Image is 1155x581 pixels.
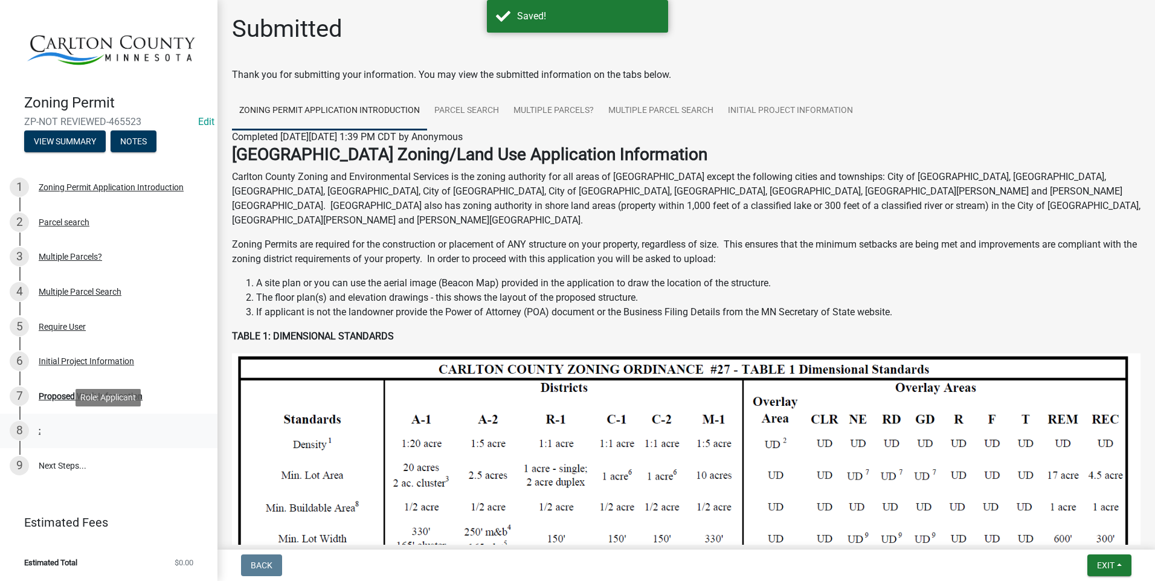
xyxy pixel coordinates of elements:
button: Exit [1087,554,1131,576]
li: If applicant is not the landowner provide the Power of Attorney (POA) document or the Business Fi... [256,305,1141,319]
p: Zoning Permits are required for the construction or placement of ANY structure on your property, ... [232,237,1141,266]
strong: TABLE 1: DIMENSIONAL STANDARDS [232,330,394,342]
div: Require User [39,323,86,331]
div: Initial Project Information [39,357,134,365]
p: Carlton County Zoning and Environmental Services is the zoning authority for all areas of [GEOGRA... [232,170,1141,228]
div: Zoning Permit Application Introduction [39,183,184,191]
a: Edit [198,116,214,127]
wm-modal-confirm: Summary [24,138,106,147]
img: Carlton County, Minnesota [24,13,198,82]
a: Parcel search [427,92,506,130]
span: $0.00 [175,559,193,567]
li: A site plan or you can use the aerial image (Beacon Map) provided in the application to draw the ... [256,276,1141,290]
div: Saved! [517,9,659,24]
a: Multiple Parcel Search [601,92,721,130]
div: 7 [10,387,29,406]
a: Initial Project Information [721,92,860,130]
div: Multiple Parcel Search [39,287,121,296]
span: Back [251,560,272,570]
button: View Summary [24,130,106,152]
div: 5 [10,317,29,336]
div: Proposed Work Information [39,392,143,400]
div: Multiple Parcels? [39,252,102,261]
strong: [GEOGRAPHIC_DATA] Zoning/Land Use Application Information [232,144,707,164]
div: Role: Applicant [76,389,141,406]
h4: Zoning Permit [24,94,208,112]
a: Zoning Permit Application Introduction [232,92,427,130]
span: Completed [DATE][DATE] 1:39 PM CDT by Anonymous [232,131,463,143]
div: 4 [10,282,29,301]
span: Estimated Total [24,559,77,567]
wm-modal-confirm: Notes [111,138,156,147]
div: 2 [10,213,29,232]
span: Exit [1097,560,1115,570]
div: 9 [10,456,29,475]
div: Parcel search [39,218,89,226]
a: Multiple Parcels? [506,92,601,130]
a: Estimated Fees [10,510,198,534]
div: 1 [10,178,29,197]
li: The floor plan(s) and elevation drawings - this shows the layout of the proposed structure. [256,290,1141,305]
div: 6 [10,351,29,371]
button: Notes [111,130,156,152]
div: Thank you for submitting your information. You may view the submitted information on the tabs below. [232,68,1141,82]
wm-modal-confirm: Edit Application Number [198,116,214,127]
div: 3 [10,247,29,266]
div: 8 [10,421,29,440]
span: ZP-NOT REVIEWED-465523 [24,116,193,127]
div: : [39,426,40,435]
button: Back [241,554,282,576]
h1: Submitted [232,14,343,43]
